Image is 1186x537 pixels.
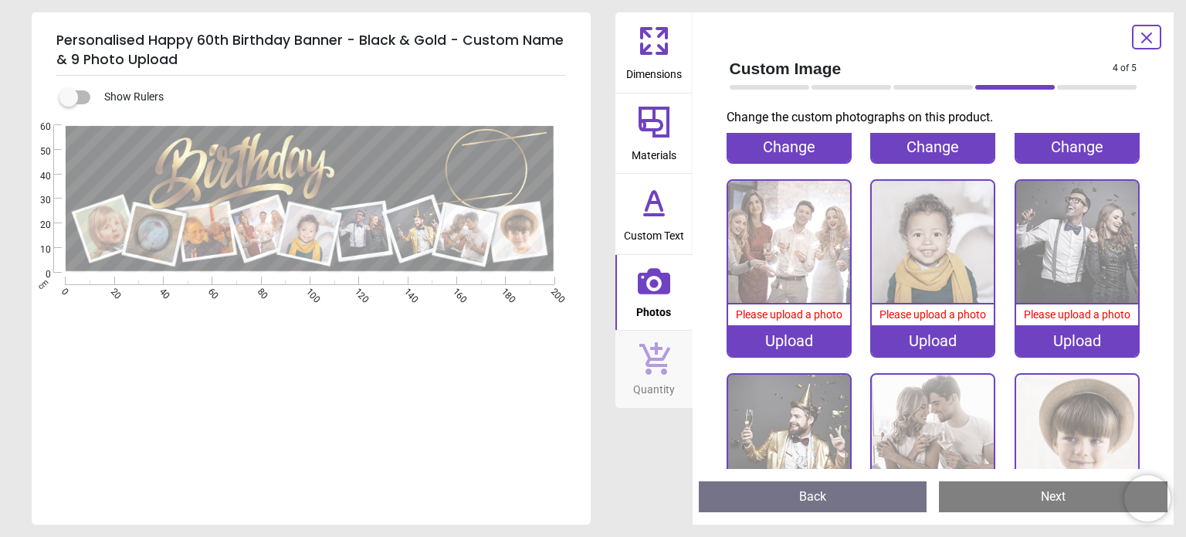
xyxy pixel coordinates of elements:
div: Change [1016,131,1138,162]
span: 50 [22,145,51,158]
button: Photos [615,255,693,331]
span: 40 [156,286,166,296]
span: Please upload a photo [879,308,986,321]
span: 100 [303,286,313,296]
button: Custom Text [615,174,693,254]
button: Next [939,481,1167,512]
span: 10 [22,243,51,257]
span: 180 [499,286,509,296]
span: 20 [22,219,51,232]
span: 80 [254,286,264,296]
span: 140 [401,286,411,296]
span: Custom Image [730,57,1113,80]
button: Quantity [615,331,693,408]
span: 160 [449,286,459,296]
div: Upload [1016,325,1138,356]
button: Back [699,481,927,512]
span: Materials [632,141,676,164]
iframe: Brevo live chat [1124,475,1171,522]
span: 60 [22,121,51,134]
span: 0 [58,286,68,296]
span: 4 of 5 [1113,62,1137,75]
div: Upload [872,325,994,356]
span: 40 [22,170,51,183]
button: Materials [615,93,693,174]
span: 120 [351,286,361,296]
h5: Personalised Happy 60th Birthday Banner - Black & Gold - Custom Name & 9 Photo Upload [56,25,566,76]
span: Quantity [633,375,675,398]
p: Change the custom photographs on this product. [727,109,1150,126]
span: Please upload a photo [1024,308,1130,321]
span: Please upload a photo [736,308,842,321]
div: Show Rulers [69,88,591,107]
div: Change [728,131,850,162]
span: cm [36,277,50,291]
div: Upload [728,325,850,356]
span: 30 [22,194,51,207]
div: Change [872,131,994,162]
button: Dimensions [615,12,693,93]
span: Photos [636,297,671,321]
span: 60 [205,286,215,296]
span: 0 [22,268,51,281]
span: Dimensions [626,59,682,83]
span: Custom Text [624,221,684,244]
span: 200 [547,286,557,296]
span: 20 [107,286,117,296]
